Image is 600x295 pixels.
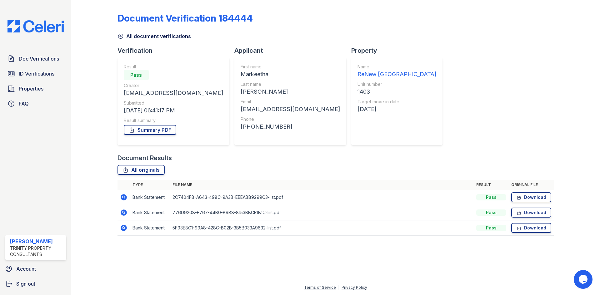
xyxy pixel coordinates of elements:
[124,117,223,124] div: Result summary
[117,32,191,40] a: All document verifications
[241,116,340,122] div: Phone
[357,64,436,70] div: Name
[476,209,506,216] div: Pass
[338,285,339,290] div: |
[474,180,509,190] th: Result
[241,70,340,79] div: Markeetha
[476,194,506,200] div: Pass
[351,46,447,55] div: Property
[16,280,35,288] span: Sign out
[19,100,29,107] span: FAQ
[234,46,351,55] div: Applicant
[16,265,36,273] span: Account
[130,180,170,190] th: Type
[117,165,165,175] a: All originals
[241,64,340,70] div: First name
[357,64,436,79] a: Name ReNew [GEOGRAPHIC_DATA]
[5,82,66,95] a: Properties
[19,85,43,92] span: Properties
[170,190,474,205] td: 2C7404FB-A643-498C-9A3B-EEEABB9299C3-list.pdf
[130,190,170,205] td: Bank Statement
[357,99,436,105] div: Target move in date
[2,278,69,290] a: Sign out
[170,220,474,236] td: 5F93E8C1-99A8-428C-B02B-3B5B033A9632-list.pdf
[574,270,594,289] iframe: chat widget
[304,285,336,290] a: Terms of Service
[509,180,554,190] th: Original file
[124,82,223,89] div: Creator
[241,105,340,114] div: [EMAIL_ADDRESS][DOMAIN_NAME]
[10,238,64,245] div: [PERSON_NAME]
[241,99,340,105] div: Email
[19,55,59,62] span: Doc Verifications
[130,220,170,236] td: Bank Statement
[5,52,66,65] a: Doc Verifications
[342,285,367,290] a: Privacy Policy
[2,263,69,275] a: Account
[357,87,436,96] div: 1403
[117,46,234,55] div: Verification
[241,87,340,96] div: [PERSON_NAME]
[170,205,474,220] td: 776D9208-F767-44B0-B9B8-8153BBCE1B1C-list.pdf
[476,225,506,231] div: Pass
[124,106,223,115] div: [DATE] 06:41:17 PM
[357,105,436,114] div: [DATE]
[124,100,223,106] div: Submitted
[511,192,551,202] a: Download
[2,20,69,32] img: CE_Logo_Blue-a8612792a0a2168367f1c8372b55b34899dd931a85d93a1a3d3e32e68fde9ad4.png
[130,205,170,220] td: Bank Statement
[241,122,340,131] div: [PHONE_NUMBER]
[10,245,64,258] div: Trinity Property Consultants
[124,64,223,70] div: Result
[511,208,551,218] a: Download
[117,154,172,162] div: Document Results
[357,81,436,87] div: Unit number
[117,12,253,24] div: Document Verification 184444
[124,89,223,97] div: [EMAIL_ADDRESS][DOMAIN_NAME]
[124,125,176,135] a: Summary PDF
[357,70,436,79] div: ReNew [GEOGRAPHIC_DATA]
[5,67,66,80] a: ID Verifications
[241,81,340,87] div: Last name
[5,97,66,110] a: FAQ
[19,70,54,77] span: ID Verifications
[170,180,474,190] th: File name
[124,70,149,80] div: Pass
[511,223,551,233] a: Download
